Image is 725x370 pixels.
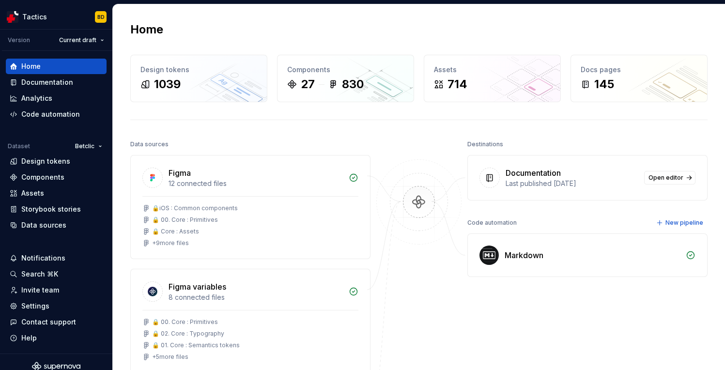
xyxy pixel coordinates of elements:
[152,353,188,361] div: + 5 more files
[21,77,73,87] div: Documentation
[665,219,703,227] span: New pipeline
[594,77,614,92] div: 145
[467,216,517,230] div: Code automation
[6,201,107,217] a: Storybook stories
[2,6,110,27] button: TacticsBD
[342,77,364,92] div: 830
[21,93,52,103] div: Analytics
[6,170,107,185] a: Components
[6,217,107,233] a: Data sources
[130,22,163,37] h2: Home
[75,142,94,150] span: Betclic
[506,179,638,188] div: Last published [DATE]
[506,167,561,179] div: Documentation
[644,171,695,185] a: Open editor
[581,65,697,75] div: Docs pages
[6,330,107,346] button: Help
[434,65,551,75] div: Assets
[152,228,199,235] div: 🔒 Core : Assets
[21,204,81,214] div: Storybook stories
[22,12,47,22] div: Tactics
[130,155,370,259] a: Figma12 connected files🔒iOS : Common components🔒 00. Core : Primitives🔒 Core : Assets+9more files
[6,185,107,201] a: Assets
[6,282,107,298] a: Invite team
[6,91,107,106] a: Analytics
[8,36,30,44] div: Version
[21,333,37,343] div: Help
[447,77,467,92] div: 714
[152,239,189,247] div: + 9 more files
[648,174,683,182] span: Open editor
[6,314,107,330] button: Contact support
[169,167,191,179] div: Figma
[21,301,49,311] div: Settings
[152,204,238,212] div: 🔒iOS : Common components
[6,250,107,266] button: Notifications
[653,216,708,230] button: New pipeline
[424,55,561,102] a: Assets714
[571,55,708,102] a: Docs pages145
[130,55,267,102] a: Design tokens1039
[71,139,107,153] button: Betclic
[97,13,105,21] div: BD
[6,75,107,90] a: Documentation
[287,65,404,75] div: Components
[154,77,181,92] div: 1039
[8,142,30,150] div: Dataset
[55,33,108,47] button: Current draft
[169,179,343,188] div: 12 connected files
[21,156,70,166] div: Design tokens
[21,285,59,295] div: Invite team
[21,269,58,279] div: Search ⌘K
[21,109,80,119] div: Code automation
[277,55,414,102] a: Components27830
[505,249,543,261] div: Markdown
[152,318,218,326] div: 🔒 00. Core : Primitives
[152,216,218,224] div: 🔒 00. Core : Primitives
[6,107,107,122] a: Code automation
[152,341,240,349] div: 🔒 01. Core : Semantics tokens
[21,220,66,230] div: Data sources
[21,172,64,182] div: Components
[21,317,76,327] div: Contact support
[130,138,169,151] div: Data sources
[140,65,257,75] div: Design tokens
[467,138,503,151] div: Destinations
[21,253,65,263] div: Notifications
[59,36,96,44] span: Current draft
[6,298,107,314] a: Settings
[152,330,224,338] div: 🔒 02. Core : Typography
[21,188,44,198] div: Assets
[169,293,343,302] div: 8 connected files
[301,77,315,92] div: 27
[6,266,107,282] button: Search ⌘K
[7,11,18,23] img: d0572a82-6cc2-4944-97f1-21a898ae7e2a.png
[6,154,107,169] a: Design tokens
[21,62,41,71] div: Home
[6,59,107,74] a: Home
[169,281,226,293] div: Figma variables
